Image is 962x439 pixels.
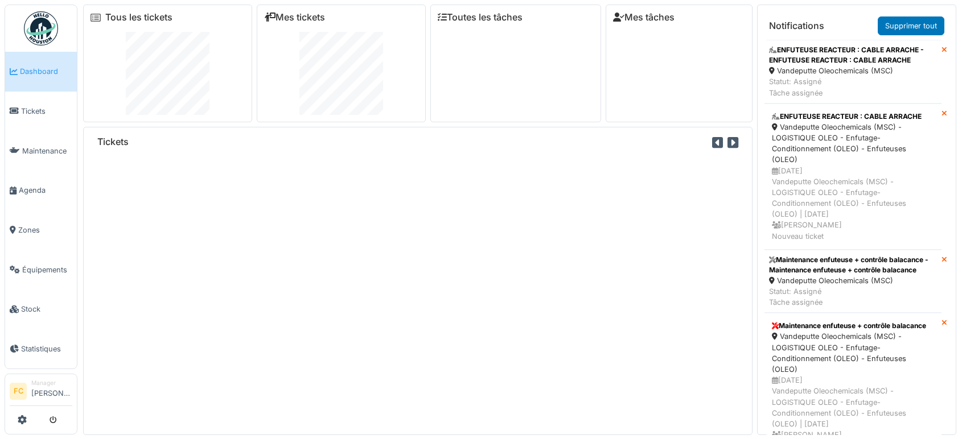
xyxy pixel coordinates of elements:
h6: Tickets [97,136,129,147]
a: Tickets [5,92,77,131]
div: [DATE] Vandeputte Oleochemicals (MSC) - LOGISTIQUE OLEO - Enfutage-Conditionnement (OLEO) - Enfut... [772,165,934,242]
span: Maintenance [22,146,72,156]
li: FC [10,383,27,400]
a: Statistiques [5,329,77,369]
span: Tickets [21,106,72,117]
div: Vandeputte Oleochemicals (MSC) [769,275,937,286]
a: Dashboard [5,52,77,92]
div: Maintenance enfuteuse + contrôle balacance - Maintenance enfuteuse + contrôle balacance [769,255,937,275]
a: Stock [5,289,77,329]
span: Agenda [19,185,72,196]
a: Maintenance [5,131,77,171]
div: Statut: Assigné Tâche assignée [769,286,937,308]
a: Supprimer tout [878,16,944,35]
a: Toutes les tâches [438,12,523,23]
a: Mes tâches [613,12,675,23]
h6: Notifications [769,20,824,31]
div: Vandeputte Oleochemicals (MSC) - LOGISTIQUE OLEO - Enfutage-Conditionnement (OLEO) - Enfuteuses (... [772,122,934,165]
div: Vandeputte Oleochemicals (MSC) [769,65,937,76]
div: Statut: Assigné Tâche assignée [769,76,937,98]
a: Maintenance enfuteuse + contrôle balacance - Maintenance enfuteuse + contrôle balacance Vandeputt... [764,250,942,313]
div: Vandeputte Oleochemicals (MSC) - LOGISTIQUE OLEO - Enfutage-Conditionnement (OLEO) - Enfuteuses (... [772,331,934,375]
a: FC Manager[PERSON_NAME] [10,379,72,406]
span: Dashboard [20,66,72,77]
img: Badge_color-CXgf-gQk.svg [24,11,58,45]
span: Stock [21,304,72,314]
a: Mes tickets [264,12,325,23]
div: Maintenance enfuteuse + contrôle balacance [772,321,934,331]
div: ENFUTEUSE REACTEUR : CABLE ARRACHE - ENFUTEUSE REACTEUR : CABLE ARRACHE [769,45,937,65]
span: Zones [18,225,72,235]
a: Tous les tickets [105,12,172,23]
li: [PERSON_NAME] [31,379,72,403]
span: Statistiques [21,343,72,354]
a: Zones [5,210,77,250]
span: Équipements [22,264,72,275]
a: Équipements [5,250,77,289]
a: ENFUTEUSE REACTEUR : CABLE ARRACHE Vandeputte Oleochemicals (MSC) - LOGISTIQUE OLEO - Enfutage-Co... [764,103,942,250]
a: ENFUTEUSE REACTEUR : CABLE ARRACHE - ENFUTEUSE REACTEUR : CABLE ARRACHE Vandeputte Oleochemicals ... [764,40,942,103]
div: Manager [31,379,72,387]
div: ENFUTEUSE REACTEUR : CABLE ARRACHE [772,111,934,122]
a: Agenda [5,171,77,210]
